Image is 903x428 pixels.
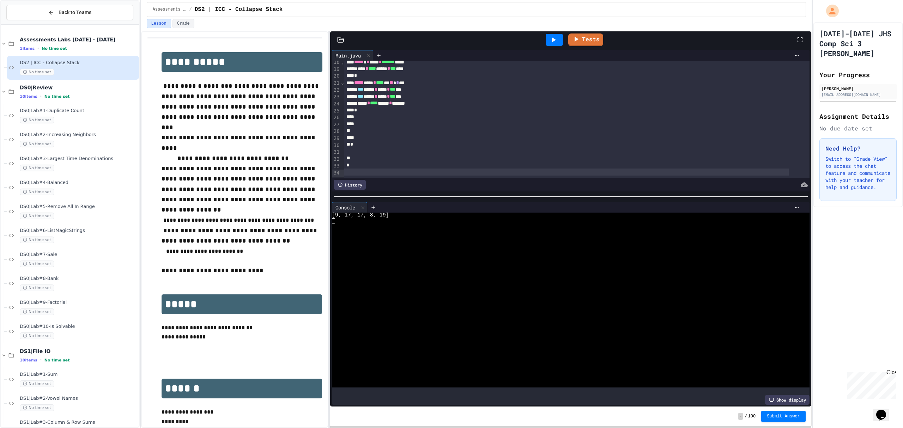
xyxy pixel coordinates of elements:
[20,132,138,138] span: DS0|Lab#2-Increasing Neighbors
[819,111,897,121] h2: Assignment Details
[37,45,39,51] span: •
[20,60,138,66] span: DS2 | ICC - Collapse Stack
[3,3,49,45] div: Chat with us now!Close
[332,108,341,115] div: 25
[20,189,54,195] span: No time set
[44,358,70,362] span: No time set
[20,156,138,162] span: DS0|Lab#3-Largest Time Denominations
[332,52,364,59] div: Main.java
[20,276,138,282] span: DS0|Lab#8-Bank
[20,94,37,99] span: 10 items
[819,29,897,58] h1: [DATE]-[DATE] JHS Comp Sci 3 [PERSON_NAME]
[20,204,138,210] span: DS0|Lab#5-Remove All In Range
[332,80,341,87] div: 21
[341,80,344,86] span: Fold line
[825,155,891,191] p: Switch to "Grade View" to access the chat feature and communicate with your teacher for help and ...
[20,396,138,402] span: DS1|Lab#2-Vowel Names
[332,163,341,170] div: 33
[767,414,800,419] span: Submit Answer
[20,180,138,186] span: DS0|Lab#4-Balanced
[332,142,341,149] div: 30
[20,380,54,387] span: No time set
[20,285,54,291] span: No time set
[20,300,138,306] span: DS0|Lab#9-Factorial
[153,7,187,12] span: Assessments Labs 2025 - 2026
[172,19,194,28] button: Grade
[332,202,368,213] div: Console
[332,66,341,73] div: 19
[761,411,806,422] button: Submit Answer
[20,252,138,258] span: DS0|Lab#7-Sale
[20,108,138,114] span: DS0|Lab#1-Duplicate Count
[195,5,283,14] span: DS2 | ICC - Collapse Stack
[341,59,344,65] span: Fold line
[332,114,341,121] div: 26
[332,50,373,61] div: Main.java
[20,308,54,315] span: No time set
[20,420,138,426] span: DS1|Lab#3-Column & Row Sums
[844,369,896,399] iframe: chat widget
[147,19,171,28] button: Lesson
[332,87,341,94] div: 22
[20,261,54,267] span: No time set
[20,237,54,243] span: No time set
[20,69,54,75] span: No time set
[738,413,743,420] span: -
[332,213,389,218] span: [9, 17, 17, 8, 19]
[20,213,54,219] span: No time set
[20,36,138,43] span: Assessments Labs [DATE] - [DATE]
[568,33,603,46] a: Tests
[822,92,895,97] div: [EMAIL_ADDRESS][DOMAIN_NAME]
[745,414,747,419] span: /
[332,156,341,163] div: 32
[332,135,341,142] div: 29
[59,9,91,16] span: Back to Teams
[44,94,70,99] span: No time set
[765,395,810,405] div: Show display
[6,5,133,20] button: Back to Teams
[20,84,138,91] span: DS0|Review
[20,404,54,411] span: No time set
[332,204,359,211] div: Console
[20,228,138,234] span: DS0|Lab#6-ListMagicStrings
[819,124,897,133] div: No due date set
[332,93,341,100] div: 23
[20,165,54,171] span: No time set
[42,46,67,51] span: No time set
[20,348,138,354] span: DS1|File IO
[20,332,54,339] span: No time set
[822,85,895,92] div: [PERSON_NAME]
[20,358,37,362] span: 10 items
[20,141,54,147] span: No time set
[332,121,341,128] div: 27
[332,170,341,177] div: 34
[334,180,366,190] div: History
[825,144,891,153] h3: Need Help?
[20,324,138,330] span: DS0|Lab#10-Is Solvable
[20,46,35,51] span: 1 items
[20,117,54,123] span: No time set
[40,357,42,363] span: •
[819,70,897,80] h2: Your Progress
[332,59,341,66] div: 18
[748,414,756,419] span: 100
[819,3,841,19] div: My Account
[20,372,138,378] span: DS1|Lab#1-Sum
[332,149,341,156] div: 31
[332,128,341,135] div: 28
[332,100,341,108] div: 24
[332,73,341,80] div: 20
[40,93,42,99] span: •
[873,400,896,421] iframe: chat widget
[189,7,192,12] span: /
